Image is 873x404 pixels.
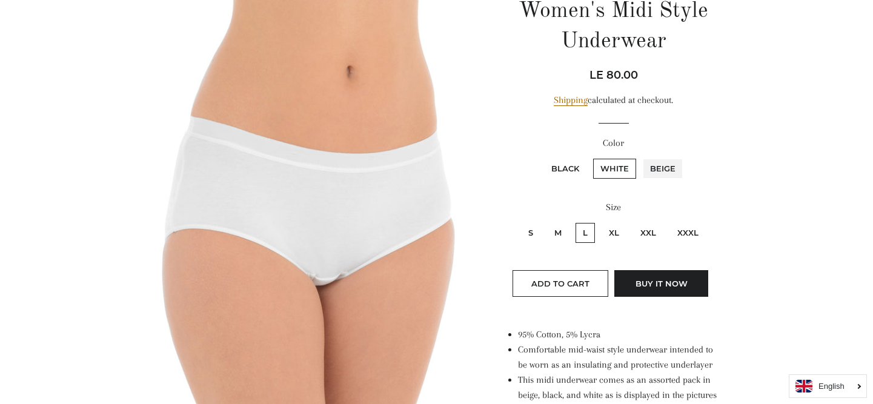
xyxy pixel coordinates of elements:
label: Black [544,159,586,179]
label: Size [506,200,721,215]
label: XXXL [670,223,706,243]
button: Buy it now [614,270,708,297]
button: Add to Cart [513,270,608,297]
i: English [818,382,845,390]
span: 95% Cotton, 5% Lycra [518,329,600,340]
label: L [576,223,595,243]
label: S [521,223,540,243]
label: XL [602,223,626,243]
li: Comfortable mid-waist style underwear intended to be worn as an insulating and protective underlayer [518,342,721,373]
label: Color [506,136,721,151]
div: calculated at checkout. [506,93,721,108]
span: This midi underwear comes as an assorted pack in beige, black, and white as is displayed in the p... [518,374,717,400]
a: Shipping [554,94,588,106]
span: Add to Cart [531,279,589,288]
label: M [547,223,569,243]
a: English [795,380,860,392]
span: LE 80.00 [589,68,638,82]
label: XXL [633,223,663,243]
label: White [593,159,636,179]
label: Beige [643,159,683,179]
